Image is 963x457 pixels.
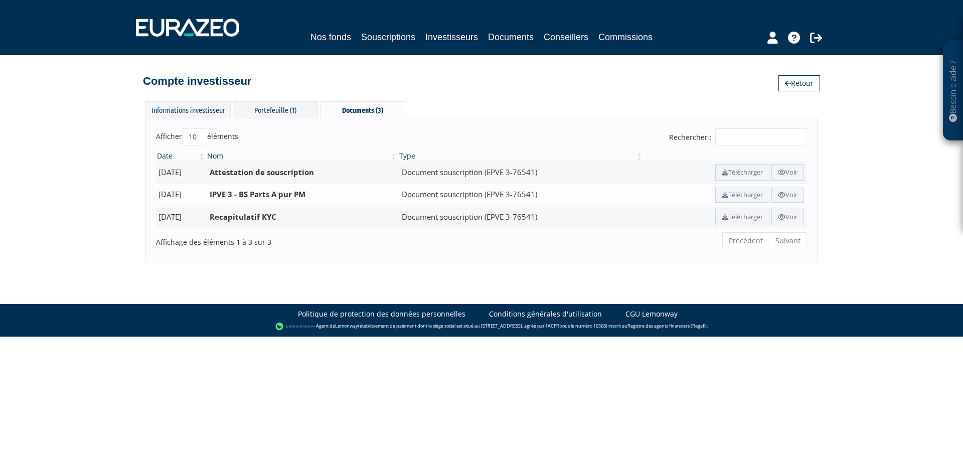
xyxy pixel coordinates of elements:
p: Besoin d'aide ? [947,46,959,136]
a: Souscriptions [361,30,415,44]
h4: Compte investisseur [143,75,251,87]
b: Recapitulatif KYC [210,212,276,222]
a: Nos fonds [310,30,351,44]
a: Investisseurs [425,30,478,46]
th: Date: activer pour trier la colonne par ordre croissant [156,151,206,161]
label: Rechercher : [669,128,807,145]
a: Conditions générales d'utilisation [489,309,602,319]
td: [DATE] [156,161,206,184]
a: Commissions [598,30,653,44]
a: Voir [771,187,804,203]
img: logo-lemonway.png [275,322,314,332]
th: Nom: activer pour trier la colonne par ordre croissant [206,151,398,161]
b: IPVE 3 - BS Parts A pur PM [210,189,305,199]
a: Documents [488,30,534,44]
div: - Agent de (établissement de paiement dont le siège social est situé au [STREET_ADDRESS], agréé p... [10,322,953,332]
a: Voir [771,164,804,181]
a: Télécharger [715,209,769,225]
a: Politique de protection des données personnelles [298,309,465,319]
a: Retour [778,75,820,91]
div: Informations investisseur [145,101,231,118]
td: Document souscription (EPVE 3-76541) [398,184,644,206]
img: 1732889491-logotype_eurazeo_blanc_rvb.png [136,19,239,37]
a: Registre des agents financiers (Regafi) [627,323,707,329]
td: [DATE] [156,184,206,206]
a: Télécharger [715,164,769,181]
div: Documents (3) [320,101,405,118]
td: [DATE] [156,206,206,228]
div: Affichage des éléments 1 à 3 sur 3 [156,231,418,247]
a: CGU Lemonway [625,309,678,319]
a: Conseillers [544,30,588,44]
label: Afficher éléments [156,128,238,145]
th: Type: activer pour trier la colonne par ordre croissant [398,151,644,161]
a: Voir [771,209,804,225]
select: Afficheréléments [182,128,207,145]
a: Lemonway [335,323,358,329]
b: Attestation de souscription [210,167,314,177]
div: Portefeuille (1) [233,101,318,118]
a: Télécharger [715,187,769,203]
input: Rechercher : [715,128,807,145]
th: &nbsp; [644,151,807,161]
td: Document souscription (EPVE 3-76541) [398,161,644,184]
td: Document souscription (EPVE 3-76541) [398,206,644,228]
